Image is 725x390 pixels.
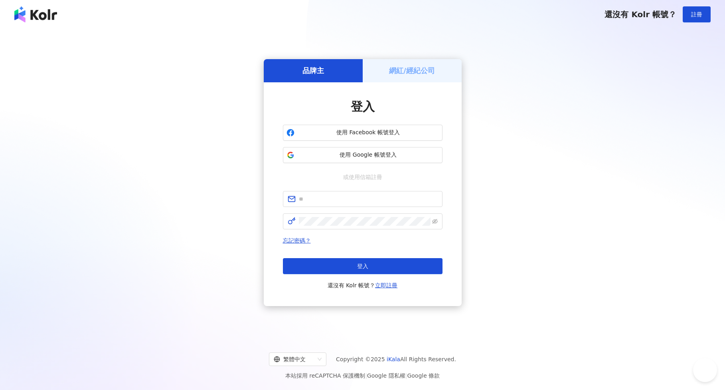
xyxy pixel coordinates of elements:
span: 登入 [357,263,368,269]
span: 使用 Facebook 帳號登入 [298,129,439,137]
button: 使用 Facebook 帳號登入 [283,125,443,141]
a: iKala [387,356,400,362]
span: Copyright © 2025 All Rights Reserved. [336,354,456,364]
button: 登入 [283,258,443,274]
span: 或使用信箱註冊 [338,173,388,181]
a: Google 條款 [407,372,440,379]
a: Google 隱私權 [367,372,405,379]
span: | [365,372,367,379]
iframe: Help Scout Beacon - Open [693,358,717,382]
button: 註冊 [683,6,711,22]
span: 使用 Google 帳號登入 [298,151,439,159]
span: 註冊 [691,11,702,18]
img: logo [14,6,57,22]
button: 使用 Google 帳號登入 [283,147,443,163]
a: 立即註冊 [375,282,397,289]
span: eye-invisible [432,219,438,224]
span: 還沒有 Kolr 帳號？ [604,10,676,19]
a: 忘記密碼？ [283,237,311,244]
span: 登入 [351,99,375,113]
span: 本站採用 reCAPTCHA 保護機制 [285,371,440,380]
div: 繁體中文 [274,353,314,366]
span: | [405,372,407,379]
h5: 品牌主 [302,66,324,76]
span: 還沒有 Kolr 帳號？ [328,281,398,290]
h5: 網紅/經紀公司 [389,66,435,76]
